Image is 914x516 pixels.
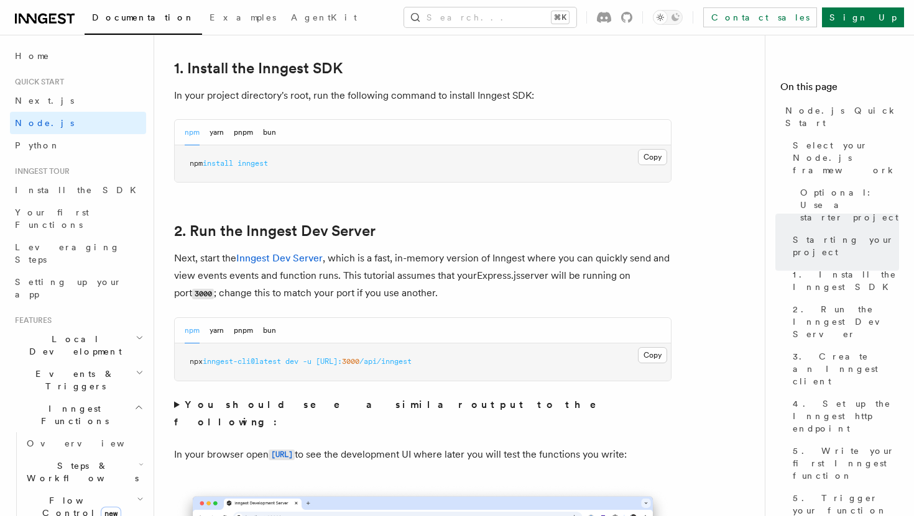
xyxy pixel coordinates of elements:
[22,455,146,489] button: Steps & Workflows
[638,347,667,363] button: Copy
[342,357,359,366] span: 3000
[174,399,614,428] strong: You should see a similar output to the following:
[10,134,146,156] a: Python
[27,438,155,448] span: Overview
[10,166,70,176] span: Inngest tour
[210,120,224,145] button: yarn
[788,229,899,263] a: Starting your project
[788,345,899,392] a: 3. Create an Inngest client
[210,318,224,343] button: yarn
[10,271,146,306] a: Setting up your app
[793,350,899,387] span: 3. Create an Inngest client
[793,139,899,176] span: Select your Node.js framework
[210,12,276,22] span: Examples
[10,77,64,87] span: Quick start
[15,185,144,195] span: Install the SDK
[174,87,672,104] p: In your project directory's root, run the following command to install Inngest SDK:
[10,333,136,358] span: Local Development
[788,263,899,298] a: 1. Install the Inngest SDK
[263,318,276,343] button: bun
[359,357,412,366] span: /api/inngest
[15,118,74,128] span: Node.js
[269,450,295,460] code: [URL]
[793,397,899,435] span: 4. Set up the Inngest http endpoint
[15,207,89,230] span: Your first Functions
[174,446,672,464] p: In your browser open to see the development UI where later you will test the functions you write:
[174,222,376,240] a: 2. Run the Inngest Dev Server
[793,303,899,340] span: 2. Run the Inngest Dev Server
[236,252,323,264] a: Inngest Dev Server
[793,233,899,258] span: Starting your project
[10,179,146,201] a: Install the SDK
[15,50,50,62] span: Home
[10,368,136,392] span: Events & Triggers
[10,315,52,325] span: Features
[263,120,276,145] button: bun
[788,134,899,181] a: Select your Node.js framework
[192,289,214,299] code: 3000
[285,357,298,366] span: dev
[10,236,146,271] a: Leveraging Steps
[780,79,899,99] h4: On this page
[92,12,195,22] span: Documentation
[638,149,667,165] button: Copy
[15,96,74,106] span: Next.js
[788,392,899,440] a: 4. Set up the Inngest http endpoint
[203,159,233,168] span: install
[174,250,672,302] p: Next, start the , which is a fast, in-memory version of Inngest where you can quickly send and vi...
[85,4,202,35] a: Documentation
[552,11,569,24] kbd: ⌘K
[822,7,904,27] a: Sign Up
[284,4,364,34] a: AgentKit
[10,363,146,397] button: Events & Triggers
[10,45,146,67] a: Home
[190,357,203,366] span: npx
[793,268,899,293] span: 1. Install the Inngest SDK
[800,186,899,224] span: Optional: Use a starter project
[190,159,203,168] span: npm
[174,396,672,431] summary: You should see a similar output to the following:
[15,277,122,299] span: Setting up your app
[10,201,146,236] a: Your first Functions
[780,99,899,134] a: Node.js Quick Start
[788,298,899,345] a: 2. Run the Inngest Dev Server
[316,357,342,366] span: [URL]:
[203,357,281,366] span: inngest-cli@latest
[785,104,899,129] span: Node.js Quick Start
[788,440,899,487] a: 5. Write your first Inngest function
[234,318,253,343] button: pnpm
[269,448,295,460] a: [URL]
[703,7,817,27] a: Contact sales
[15,242,120,265] span: Leveraging Steps
[404,7,576,27] button: Search...⌘K
[793,445,899,482] span: 5. Write your first Inngest function
[10,402,134,427] span: Inngest Functions
[10,397,146,432] button: Inngest Functions
[22,459,139,484] span: Steps & Workflows
[10,328,146,363] button: Local Development
[174,60,343,77] a: 1. Install the Inngest SDK
[10,89,146,112] a: Next.js
[303,357,312,366] span: -u
[22,432,146,455] a: Overview
[185,318,200,343] button: npm
[653,10,683,25] button: Toggle dark mode
[291,12,357,22] span: AgentKit
[185,120,200,145] button: npm
[15,140,60,150] span: Python
[10,112,146,134] a: Node.js
[238,159,268,168] span: inngest
[202,4,284,34] a: Examples
[234,120,253,145] button: pnpm
[795,181,899,229] a: Optional: Use a starter project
